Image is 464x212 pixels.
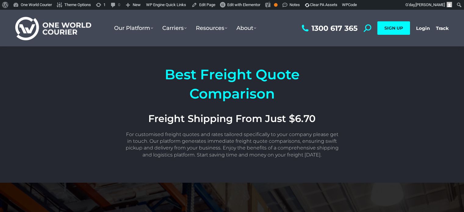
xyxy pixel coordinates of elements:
[300,24,358,32] a: 1300 617 365
[227,2,260,7] span: Edit with Elementor
[114,25,153,31] span: Our Platform
[110,19,158,38] a: Our Platform
[236,25,256,31] span: About
[15,16,91,41] img: One World Courier
[416,25,430,31] a: Login
[196,25,227,31] span: Resources
[162,25,187,31] span: Carriers
[415,2,445,7] span: [PERSON_NAME]
[125,112,339,125] h1: Freight Shipping From Just $6.70
[125,65,339,103] h1: Best Freight Quote Comparison
[274,3,278,7] div: OK
[384,25,403,31] span: SIGN UP
[125,131,339,159] p: For customised freight quotes and rates tailored specifically to your company please get in touch...
[377,21,410,35] a: SIGN UP
[191,19,232,38] a: Resources
[232,19,261,38] a: About
[158,19,191,38] a: Carriers
[436,25,449,31] a: Track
